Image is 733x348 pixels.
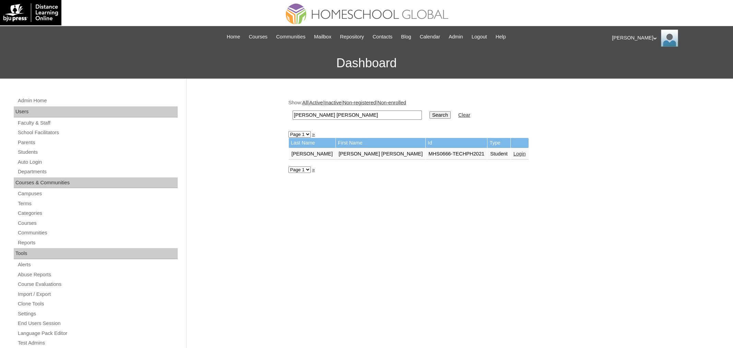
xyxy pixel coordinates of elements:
[487,148,510,160] td: Student
[445,33,466,41] a: Admin
[312,131,315,137] a: »
[449,33,463,41] span: Admin
[17,300,178,308] a: Clone Tools
[17,148,178,156] a: Students
[17,229,178,237] a: Communities
[373,33,392,41] span: Contacts
[324,100,342,105] a: Inactive
[612,30,726,47] div: [PERSON_NAME]
[293,111,422,120] input: Search
[17,189,178,198] a: Campuses
[249,33,268,41] span: Courses
[458,112,470,118] a: Clear
[472,33,487,41] span: Logout
[336,33,367,41] a: Repository
[340,33,364,41] span: Repository
[314,33,332,41] span: Mailbox
[336,148,425,160] td: [PERSON_NAME] [PERSON_NAME]
[416,33,444,41] a: Calendar
[377,100,406,105] a: Non-enrolled
[17,138,178,147] a: Parents
[17,158,178,166] a: Auto Login
[14,177,178,188] div: Courses & Communities
[17,167,178,176] a: Departments
[487,138,510,148] td: Type
[17,199,178,208] a: Terms
[17,290,178,299] a: Import / Export
[17,339,178,347] a: Test Admins
[17,310,178,318] a: Settings
[227,33,240,41] span: Home
[17,96,178,105] a: Admin Home
[468,33,490,41] a: Logout
[17,219,178,228] a: Courses
[288,99,628,124] div: Show: | | | |
[661,30,678,47] img: Ariane Ebuen
[223,33,244,41] a: Home
[17,119,178,127] a: Faculty & Staff
[369,33,396,41] a: Contacts
[492,33,509,41] a: Help
[420,33,440,41] span: Calendar
[17,329,178,338] a: Language Pack Editor
[14,248,178,259] div: Tools
[17,280,178,289] a: Course Evaluations
[17,128,178,137] a: School Facilitators
[14,106,178,117] div: Users
[289,138,336,148] td: Last Name
[311,33,335,41] a: Mailbox
[513,151,526,156] a: Login
[429,111,451,119] input: Search
[496,33,506,41] span: Help
[276,33,306,41] span: Communities
[401,33,411,41] span: Blog
[302,100,308,105] a: All
[17,239,178,247] a: Reports
[17,270,178,279] a: Abuse Reports
[426,148,487,160] td: MHS0666-TECHPH2021
[289,148,336,160] td: [PERSON_NAME]
[17,260,178,269] a: Alerts
[17,209,178,218] a: Categories
[336,138,425,148] td: First Name
[17,319,178,328] a: End Users Session
[309,100,323,105] a: Active
[343,100,376,105] a: Non-registered
[398,33,414,41] a: Blog
[312,167,315,172] a: »
[273,33,309,41] a: Communities
[3,48,730,79] h3: Dashboard
[245,33,271,41] a: Courses
[3,3,58,22] img: logo-white.png
[426,138,487,148] td: Id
